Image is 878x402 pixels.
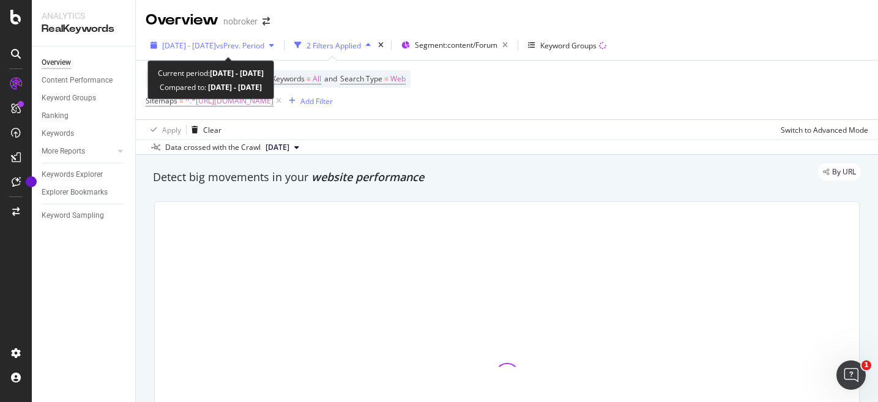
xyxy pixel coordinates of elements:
div: times [376,39,386,51]
button: 2 Filters Applied [289,35,376,55]
button: Segment:content/Forum [396,35,513,55]
div: Overview [146,10,218,31]
b: [DATE] - [DATE] [206,82,262,92]
div: Switch to Advanced Mode [781,125,868,135]
a: More Reports [42,145,114,158]
span: = [307,73,311,84]
div: Analytics [42,10,125,22]
div: Keywords Explorer [42,168,103,181]
button: Apply [146,120,181,140]
span: vs Prev. Period [216,40,264,51]
a: Keywords Explorer [42,168,127,181]
div: arrow-right-arrow-left [262,17,270,26]
div: Keyword Groups [42,92,96,105]
button: Keyword Groups [523,35,611,55]
span: 1 [861,360,871,370]
div: Tooltip anchor [26,176,37,187]
span: By URL [832,168,856,176]
a: Explorer Bookmarks [42,186,127,199]
span: Sitemaps [146,95,177,106]
span: [DATE] - [DATE] [162,40,216,51]
span: ^.*[URL][DOMAIN_NAME] [185,92,273,110]
div: RealKeywords [42,22,125,36]
button: [DATE] [261,140,304,155]
button: [DATE] - [DATE]vsPrev. Period [146,35,279,55]
span: 2025 Apr. 7th [266,142,289,153]
div: Keywords [42,127,74,140]
div: 2 Filters Applied [307,40,361,51]
button: Add Filter [284,94,333,108]
div: Keyword Groups [540,40,597,51]
span: Keywords [272,73,305,84]
button: Switch to Advanced Mode [776,120,868,140]
div: Explorer Bookmarks [42,186,108,199]
div: Keyword Sampling [42,209,104,222]
span: Web [390,70,406,87]
div: Apply [162,125,181,135]
div: Clear [203,125,221,135]
a: Overview [42,56,127,69]
div: Compared to: [160,80,262,94]
a: Content Performance [42,74,127,87]
div: Data crossed with the Crawl [165,142,261,153]
div: Overview [42,56,71,69]
span: = [384,73,389,84]
a: Keyword Groups [42,92,127,105]
div: More Reports [42,145,85,158]
a: Keyword Sampling [42,209,127,222]
div: Ranking [42,110,69,122]
div: nobroker [223,15,258,28]
div: Content Performance [42,74,113,87]
span: = [179,95,184,106]
span: All [313,70,321,87]
div: Current period: [158,66,264,80]
span: and [324,73,337,84]
b: [DATE] - [DATE] [210,68,264,78]
span: Search Type [340,73,382,84]
div: Add Filter [300,96,333,106]
a: Ranking [42,110,127,122]
iframe: Intercom live chat [836,360,866,390]
span: Segment: content/Forum [415,40,497,50]
div: legacy label [818,163,861,181]
a: Keywords [42,127,127,140]
button: Clear [187,120,221,140]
